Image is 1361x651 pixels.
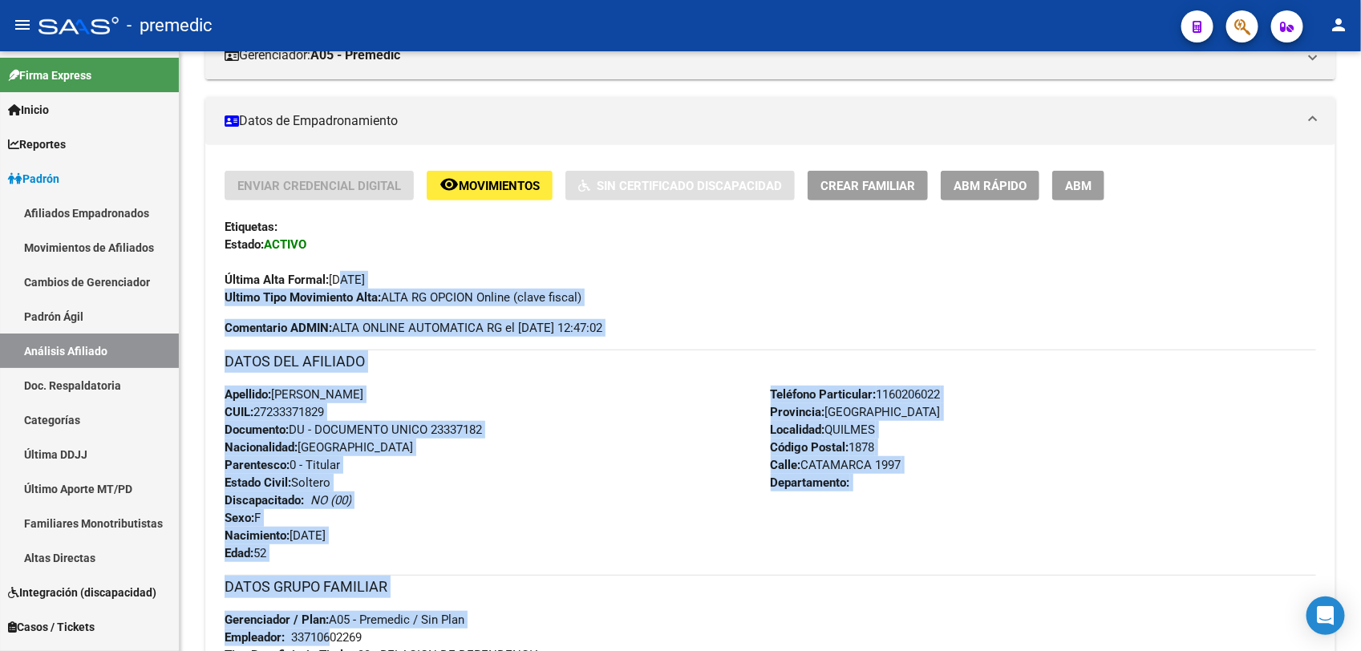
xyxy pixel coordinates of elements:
[820,179,915,193] span: Crear Familiar
[225,613,464,627] span: A05 - Premedic / Sin Plan
[771,440,849,455] strong: Código Postal:
[225,511,261,525] span: F
[459,179,540,193] span: Movimientos
[225,321,332,335] strong: Comentario ADMIN:
[225,475,330,490] span: Soltero
[225,440,413,455] span: [GEOGRAPHIC_DATA]
[225,613,329,627] strong: Gerenciador / Plan:
[225,112,1297,130] mat-panel-title: Datos de Empadronamiento
[225,511,254,525] strong: Sexo:
[8,135,66,153] span: Reportes
[439,175,459,194] mat-icon: remove_red_eye
[225,387,363,402] span: [PERSON_NAME]
[8,618,95,636] span: Casos / Tickets
[771,387,877,402] strong: Teléfono Particular:
[771,440,875,455] span: 1878
[1306,596,1345,635] div: Open Intercom Messenger
[225,405,253,419] strong: CUIL:
[597,179,782,193] span: Sin Certificado Discapacidad
[310,493,351,507] i: NO (00)
[225,493,304,507] strong: Discapacitado:
[941,171,1039,200] button: ABM Rápido
[1329,15,1348,34] mat-icon: person
[225,423,482,437] span: DU - DOCUMENTO UNICO 23337182
[225,528,326,543] span: [DATE]
[225,220,277,234] strong: Etiquetas:
[225,423,289,437] strong: Documento:
[771,458,801,472] strong: Calle:
[8,170,59,188] span: Padrón
[264,237,306,252] strong: ACTIVO
[13,15,32,34] mat-icon: menu
[771,405,825,419] strong: Provincia:
[225,458,340,472] span: 0 - Titular
[205,97,1335,145] mat-expansion-panel-header: Datos de Empadronamiento
[225,273,329,287] strong: Última Alta Formal:
[225,546,266,560] span: 52
[954,179,1027,193] span: ABM Rápido
[565,171,795,200] button: Sin Certificado Discapacidad
[8,67,91,84] span: Firma Express
[771,423,876,437] span: QUILMES
[225,546,253,560] strong: Edad:
[225,350,1316,373] h3: DATOS DEL AFILIADO
[225,273,365,287] span: [DATE]
[771,458,901,472] span: CATAMARCA 1997
[225,387,271,402] strong: Apellido:
[225,475,291,490] strong: Estado Civil:
[225,405,324,419] span: 27233371829
[225,46,1297,64] mat-panel-title: Gerenciador:
[291,629,362,646] div: 33710602269
[771,405,941,419] span: [GEOGRAPHIC_DATA]
[225,319,602,337] span: ALTA ONLINE AUTOMATICA RG el [DATE] 12:47:02
[127,8,213,43] span: - premedic
[771,475,850,490] strong: Departamento:
[225,290,581,305] span: ALTA RG OPCION Online (clave fiscal)
[225,458,290,472] strong: Parentesco:
[225,630,285,645] strong: Empleador:
[225,528,290,543] strong: Nacimiento:
[771,387,941,402] span: 1160206022
[310,46,400,64] strong: A05 - Premedic
[237,179,401,193] span: Enviar Credencial Digital
[8,101,49,119] span: Inicio
[8,584,156,601] span: Integración (discapacidad)
[225,440,298,455] strong: Nacionalidad:
[225,290,381,305] strong: Ultimo Tipo Movimiento Alta:
[205,31,1335,79] mat-expansion-panel-header: Gerenciador:A05 - Premedic
[225,237,264,252] strong: Estado:
[808,171,928,200] button: Crear Familiar
[427,171,553,200] button: Movimientos
[1052,171,1104,200] button: ABM
[771,423,825,437] strong: Localidad:
[1065,179,1092,193] span: ABM
[225,576,1316,598] h3: DATOS GRUPO FAMILIAR
[225,171,414,200] button: Enviar Credencial Digital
